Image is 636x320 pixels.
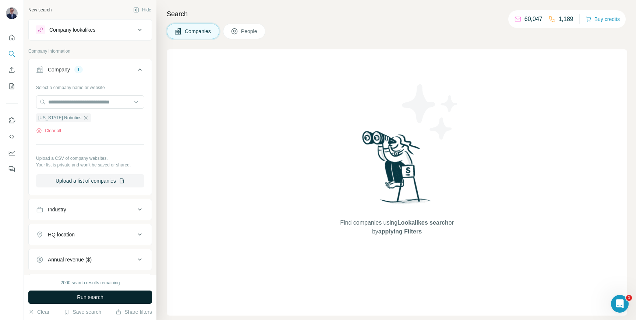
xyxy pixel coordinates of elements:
[29,201,152,218] button: Industry
[241,28,258,35] span: People
[36,162,144,168] p: Your list is private and won't be saved or shared.
[29,226,152,243] button: HQ location
[586,14,620,24] button: Buy credits
[74,66,83,73] div: 1
[61,279,120,286] div: 2000 search results remaining
[36,174,144,187] button: Upload a list of companies
[378,228,422,235] span: applying Filters
[36,81,144,91] div: Select a company name or website
[6,47,18,60] button: Search
[359,129,435,211] img: Surfe Illustration - Woman searching with binoculars
[6,146,18,159] button: Dashboard
[6,130,18,143] button: Use Surfe API
[77,293,103,301] span: Run search
[48,256,92,263] div: Annual revenue ($)
[524,15,543,24] p: 60,047
[29,251,152,268] button: Annual revenue ($)
[6,63,18,77] button: Enrich CSV
[38,115,81,121] span: [US_STATE] Robotics
[28,308,49,316] button: Clear
[128,4,156,15] button: Hide
[48,231,75,238] div: HQ location
[28,291,152,304] button: Run search
[6,114,18,127] button: Use Surfe on LinkedIn
[28,7,52,13] div: New search
[64,308,101,316] button: Save search
[48,206,66,213] div: Industry
[28,48,152,54] p: Company information
[167,9,627,19] h4: Search
[48,66,70,73] div: Company
[49,26,95,34] div: Company lookalikes
[559,15,573,24] p: 1,189
[338,218,456,236] span: Find companies using or by
[611,295,629,313] iframe: Intercom live chat
[29,61,152,81] button: Company1
[29,21,152,39] button: Company lookalikes
[6,7,18,19] img: Avatar
[626,295,632,301] span: 1
[397,79,463,145] img: Surfe Illustration - Stars
[6,31,18,44] button: Quick start
[36,127,61,134] button: Clear all
[6,80,18,93] button: My lists
[397,219,449,226] span: Lookalikes search
[36,155,144,162] p: Upload a CSV of company websites.
[6,162,18,176] button: Feedback
[116,308,152,316] button: Share filters
[185,28,212,35] span: Companies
